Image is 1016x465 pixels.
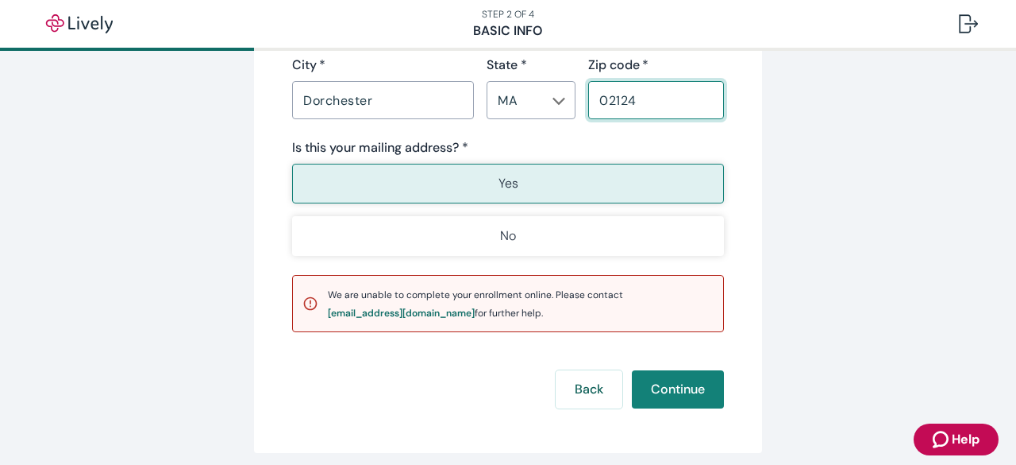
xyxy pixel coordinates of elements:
button: Log out [946,5,991,43]
button: Continue [632,370,724,409]
svg: Chevron icon [552,95,565,107]
label: Is this your mailing address? * [292,138,468,157]
label: Zip code [588,56,648,75]
span: We are unable to complete your enrollment online. Please contact for further help. [328,289,623,320]
button: Zendesk support iconHelp [914,424,999,455]
button: Yes [292,164,724,203]
svg: Zendesk support icon [933,430,952,449]
button: Open [551,93,567,109]
p: Yes [498,174,518,193]
button: No [292,216,724,256]
input: Zip code [588,84,724,116]
input: -- [491,89,545,111]
label: City [292,56,325,75]
span: Help [952,430,979,449]
label: State * [487,56,527,75]
button: Back [556,370,622,409]
input: City [292,84,474,116]
a: support email [328,308,475,318]
div: [EMAIL_ADDRESS][DOMAIN_NAME] [328,308,475,318]
p: No [500,227,516,246]
img: Lively [35,14,124,33]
